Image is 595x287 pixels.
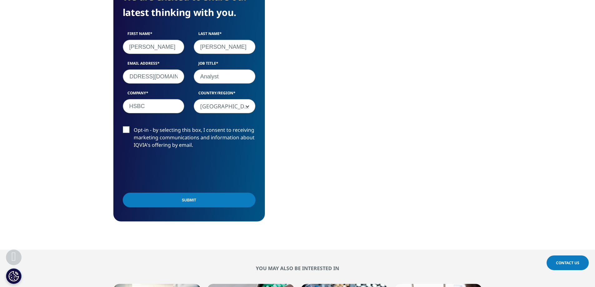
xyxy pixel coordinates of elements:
label: Opt-in - by selecting this box, I consent to receiving marketing communications and information a... [123,126,255,152]
label: First Name [123,31,185,40]
label: Country/Region [194,90,255,99]
iframe: reCAPTCHA [123,159,218,183]
span: Contact Us [556,260,579,265]
a: Contact Us [547,255,589,270]
h2: You may also be interested in [113,265,482,271]
label: Job Title [194,61,255,69]
label: Company [123,90,185,99]
input: Submit [123,193,255,207]
label: Email Address [123,61,185,69]
button: Cookies Settings [6,268,22,284]
span: India [194,99,255,114]
span: India [194,99,255,113]
label: Last Name [194,31,255,40]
